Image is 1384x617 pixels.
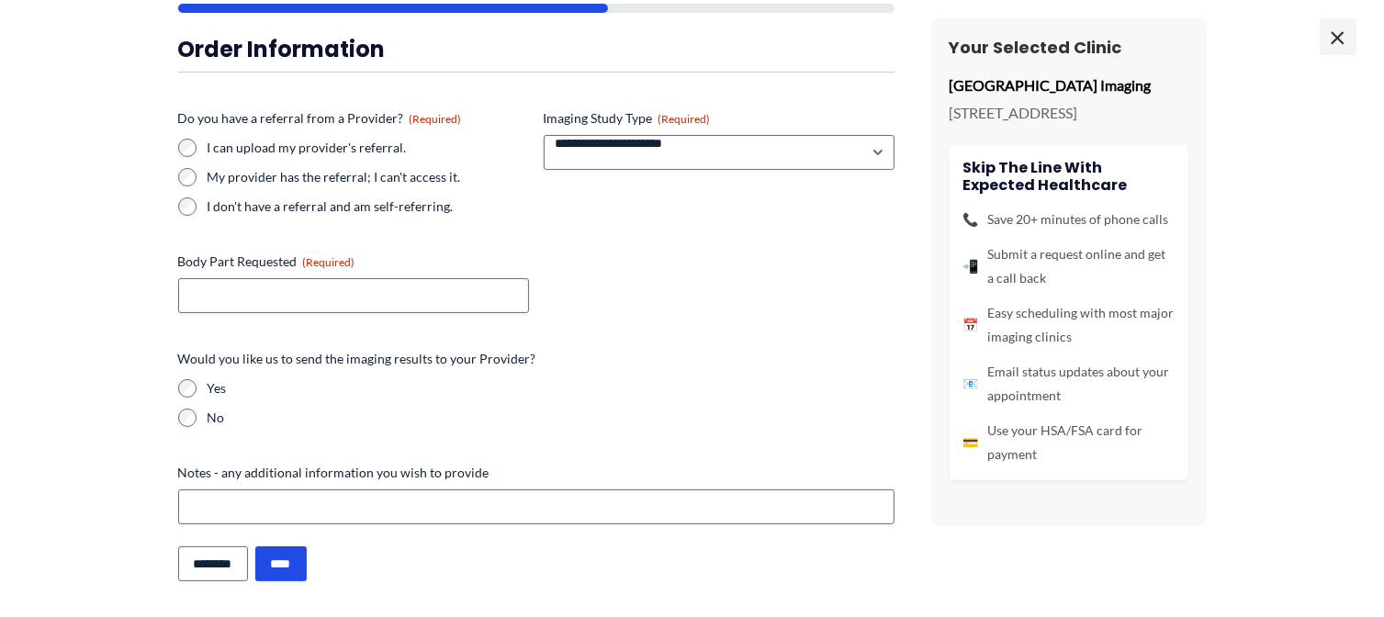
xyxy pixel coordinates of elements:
h3: Order Information [178,35,895,63]
li: Use your HSA/FSA card for payment [963,419,1175,466]
span: 📲 [963,254,979,278]
legend: Do you have a referral from a Provider? [178,109,462,128]
p: [STREET_ADDRESS] [950,99,1188,127]
span: × [1320,18,1356,55]
h3: Your Selected Clinic [950,37,1188,58]
label: Notes - any additional information you wish to provide [178,464,895,482]
span: (Required) [658,112,711,126]
label: Body Part Requested [178,252,529,271]
label: Imaging Study Type [544,109,895,128]
span: (Required) [303,255,355,269]
label: My provider has the referral; I can't access it. [208,168,529,186]
span: 📧 [963,372,979,396]
span: 📞 [963,208,979,231]
li: Submit a request online and get a call back [963,242,1175,290]
label: I can upload my provider's referral. [208,139,529,157]
span: (Required) [410,112,462,126]
span: 💳 [963,431,979,454]
label: Yes [208,379,895,398]
label: No [208,409,895,427]
li: Easy scheduling with most major imaging clinics [963,301,1175,349]
li: Save 20+ minutes of phone calls [963,208,1175,231]
h4: Skip the line with Expected Healthcare [963,159,1175,194]
label: I don't have a referral and am self-referring. [208,197,529,216]
li: Email status updates about your appointment [963,360,1175,408]
p: [GEOGRAPHIC_DATA] Imaging [950,72,1188,99]
legend: Would you like us to send the imaging results to your Provider? [178,350,536,368]
span: 📅 [963,313,979,337]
